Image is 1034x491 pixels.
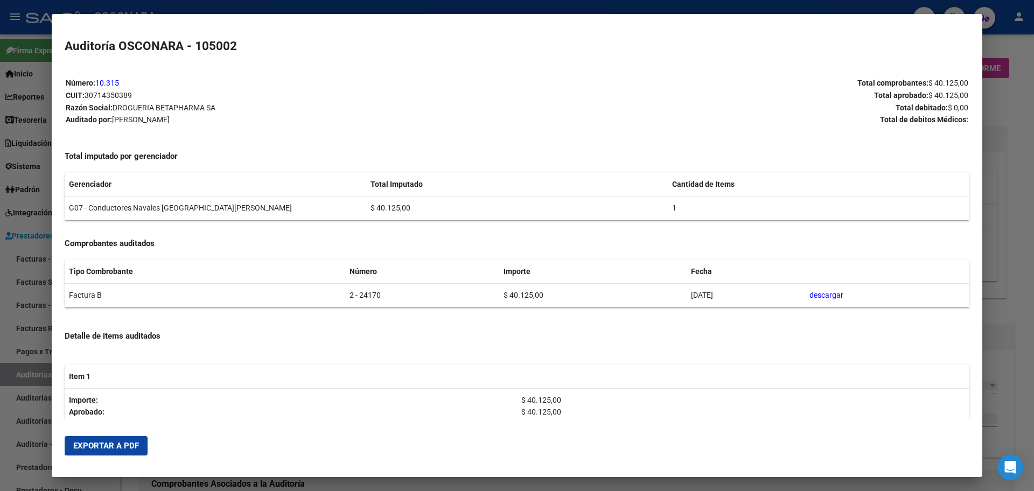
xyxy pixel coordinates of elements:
span: $ 40.125,00 [928,79,968,87]
p: Total aprobado: [518,89,968,102]
td: $ 40.125,00 [499,283,687,307]
p: $ 40.125,00 [521,394,965,406]
p: Importe: [69,394,513,406]
h4: Total imputado por gerenciador [65,150,969,163]
span: DROGUERIA BETAPHARMA SA [113,103,215,112]
button: Exportar a PDF [65,436,148,455]
span: Exportar a PDF [73,441,139,451]
th: Gerenciador [65,173,366,196]
th: Número [345,260,499,283]
td: 1 [668,196,969,220]
p: Total de debitos Médicos: [518,114,968,126]
th: Fecha [687,260,805,283]
p: Número: [66,77,516,89]
th: Total Imputado [366,173,668,196]
th: Cantidad de Items [668,173,969,196]
span: $ 0,00 [948,103,968,112]
a: 10.315 [95,79,119,87]
p: Aprobado: [69,406,513,418]
td: G07 - Conductores Navales [GEOGRAPHIC_DATA][PERSON_NAME] [65,196,366,220]
span: [PERSON_NAME] [112,115,170,124]
p: 27089365 - 20270893652 ACUYA [PERSON_NAME] [521,418,965,443]
span: $ 40.125,00 [928,91,968,100]
strong: Item 1 [69,372,90,381]
p: Auditado por: [66,114,516,126]
p: Razón Social: [66,102,516,114]
p: CUIT: [66,89,516,102]
td: [DATE] [687,283,805,307]
h4: Detalle de items auditados [65,330,969,342]
td: Factura B [65,283,345,307]
td: $ 40.125,00 [366,196,668,220]
p: DNI - CUIL Nombre: [69,418,513,443]
h4: Comprobantes auditados [65,237,969,250]
th: Importe [499,260,687,283]
span: 30714350389 [85,91,132,100]
a: descargar [809,291,843,299]
p: $ 40.125,00 [521,406,965,418]
h2: Auditoría OSCONARA - 105002 [65,37,969,55]
th: Tipo Combrobante [65,260,345,283]
p: Total comprobantes: [518,77,968,89]
div: Open Intercom Messenger [997,454,1023,480]
p: Total debitado: [518,102,968,114]
td: 2 - 24170 [345,283,499,307]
